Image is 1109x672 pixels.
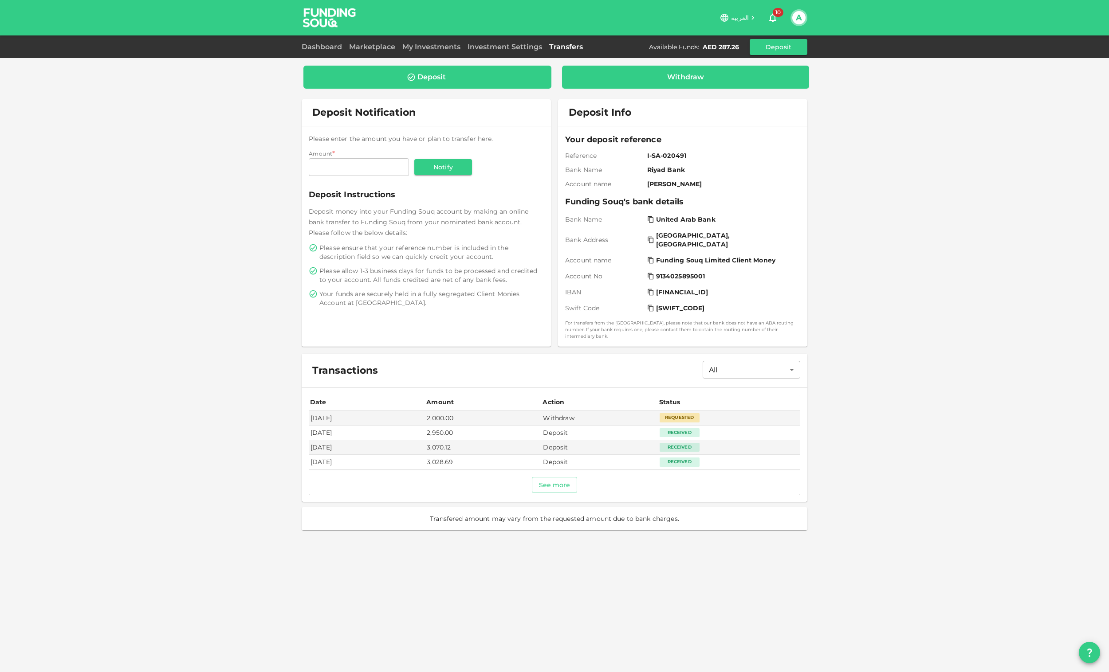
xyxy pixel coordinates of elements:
div: Received [660,443,700,452]
span: Deposit Instructions [309,188,544,201]
span: Bank Address [565,235,644,244]
span: Swift Code [565,304,644,313]
span: Your funds are securely held in a fully segregated Client Monies Account at [GEOGRAPHIC_DATA]. [319,289,542,307]
td: [DATE] [309,440,425,455]
span: [FINANCIAL_ID] [656,288,708,297]
span: Funding Souq's bank details [565,195,800,208]
span: Bank Name [565,165,644,174]
span: Reference [565,151,644,160]
span: United Arab Bank [656,215,716,224]
span: Account No [565,272,644,281]
div: Received [660,428,700,437]
span: Account name [565,256,644,265]
div: Withdraw [667,73,704,82]
button: Deposit [750,39,807,55]
div: Amount [426,397,454,407]
button: Notify [414,159,472,175]
button: A [792,11,806,24]
div: Received [660,457,700,466]
div: Action [543,397,565,407]
span: Please ensure that your reference number is included in the description field so we can quickly c... [319,243,542,261]
a: Dashboard [302,43,346,51]
div: Requested [660,413,700,422]
span: I-SA-020491 [647,151,797,160]
button: See more [532,477,578,493]
a: Marketplace [346,43,399,51]
span: Riyad Bank [647,165,797,174]
div: AED 287.26 [703,43,739,51]
span: Funding Souq Limited Client Money [656,256,775,265]
button: question [1079,642,1100,663]
a: Withdraw [562,66,810,89]
td: 3,070.12 [425,440,541,455]
span: Transfered amount may vary from the requested amount due to bank charges. [430,514,679,523]
span: Please allow 1-3 business days for funds to be processed and credited to your account. All funds ... [319,266,542,284]
td: [DATE] [309,410,425,425]
span: Account name [565,180,644,188]
td: Deposit [541,426,657,440]
div: Available Funds : [649,43,699,51]
span: [PERSON_NAME] [647,180,797,188]
div: Status [659,397,681,407]
td: 2,950.00 [425,426,541,440]
button: 10 [764,9,782,27]
span: [SWIFT_CODE] [656,304,705,313]
span: Your deposit reference [565,133,800,146]
span: Deposit Notification [312,106,416,118]
a: Transfers [546,43,586,51]
div: All [703,361,800,379]
a: Investment Settings [464,43,546,51]
a: Deposit [303,66,551,89]
td: [DATE] [309,455,425,469]
td: Deposit [541,455,657,469]
span: 9134025895001 [656,272,705,281]
td: 3,028.69 [425,455,541,469]
span: Please enter the amount you have or plan to transfer here. [309,135,493,143]
td: 2,000.00 [425,410,541,425]
span: IBAN [565,288,644,297]
small: For transfers from the [GEOGRAPHIC_DATA], please note that our bank does not have an ABA routing ... [565,320,800,340]
td: Deposit [541,440,657,455]
span: Amount [309,150,332,157]
span: Deposit Info [569,106,631,119]
div: Deposit [417,73,446,82]
span: 10 [773,8,783,17]
span: العربية [731,14,749,22]
a: My Investments [399,43,464,51]
td: [DATE] [309,426,425,440]
div: Date [310,397,328,407]
span: Bank Name [565,215,644,224]
td: Withdraw [541,410,657,425]
span: Deposit money into your Funding Souq account by making an online bank transfer to Funding Souq fr... [309,207,528,237]
input: amount [309,158,409,176]
span: [GEOGRAPHIC_DATA], [GEOGRAPHIC_DATA] [656,231,795,249]
span: Transactions [312,364,378,377]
